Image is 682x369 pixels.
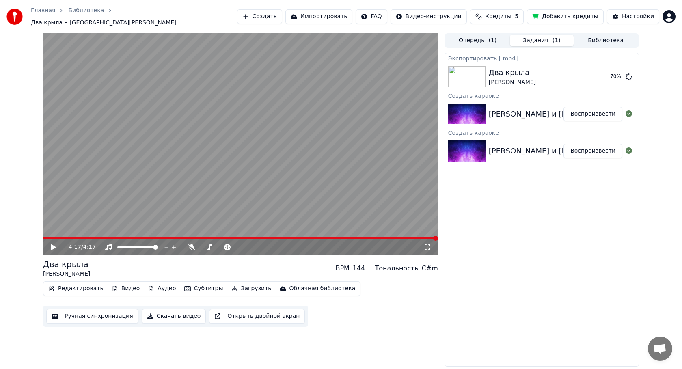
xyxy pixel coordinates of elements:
[6,9,23,25] img: youka
[445,53,639,63] div: Экспортировать [.mp4]
[553,37,561,45] span: ( 1 )
[228,283,275,294] button: Загрузить
[46,309,138,324] button: Ручная синхронизация
[648,337,672,361] a: Открытый чат
[142,309,206,324] button: Скачать видео
[470,9,524,24] button: Кредиты5
[209,309,305,324] button: Открыть двойной экран
[31,6,55,15] a: Главная
[527,9,604,24] button: Добавить кредиты
[108,283,143,294] button: Видео
[353,263,365,273] div: 144
[422,263,438,273] div: C#m
[607,9,659,24] button: Настройки
[43,270,90,278] div: [PERSON_NAME]
[489,67,536,78] div: Два крыла
[563,107,622,121] button: Воспроизвести
[391,9,467,24] button: Видео-инструкции
[335,263,349,273] div: BPM
[31,19,177,27] span: Два крыла • [GEOGRAPHIC_DATA][PERSON_NAME]
[445,91,639,100] div: Создать караоке
[356,9,387,24] button: FAQ
[45,283,107,294] button: Редактировать
[515,13,518,21] span: 5
[489,78,536,86] div: [PERSON_NAME]
[237,9,282,24] button: Создать
[43,259,90,270] div: Два крыла
[446,35,510,46] button: Очередь
[485,13,511,21] span: Кредиты
[622,13,654,21] div: Настройки
[375,263,418,273] div: Тональность
[68,6,104,15] a: Библиотека
[69,243,88,251] div: /
[31,6,237,27] nav: breadcrumb
[69,243,81,251] span: 4:17
[574,35,638,46] button: Библиотека
[488,37,496,45] span: ( 1 )
[145,283,179,294] button: Аудио
[289,285,356,293] div: Облачная библиотека
[285,9,353,24] button: Импортировать
[563,144,622,158] button: Воспроизвести
[181,283,227,294] button: Субтитры
[83,243,96,251] span: 4:17
[510,35,574,46] button: Задания
[610,73,622,80] div: 70 %
[445,127,639,137] div: Создать караоке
